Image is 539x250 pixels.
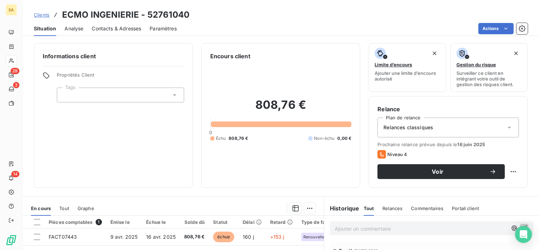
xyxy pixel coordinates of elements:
[303,235,334,239] span: Renouvellement 2025
[31,206,51,211] span: En cours
[213,219,234,225] div: Statut
[243,234,254,240] span: 160 j
[382,206,402,211] span: Relances
[96,219,102,225] span: 1
[411,206,443,211] span: Commentaires
[13,82,19,88] span: 3
[337,135,351,142] span: 0,00 €
[34,11,49,18] a: Clients
[375,62,412,67] span: Limite d’encours
[377,105,519,113] h6: Relance
[450,43,528,92] button: Gestion du risqueSurveiller ce client en intégrant votre outil de gestion des risques client.
[146,234,176,240] span: 16 avr. 2025
[210,98,352,119] h2: 808,76 €
[184,233,205,240] span: 808,76 €
[375,70,440,82] span: Ajouter une limite d’encours autorisé
[110,234,138,240] span: 9 avr. 2025
[49,234,77,240] span: FACT07443
[78,206,94,211] span: Graphe
[456,70,522,87] span: Surveiller ce client en intégrant votre outil de gestion des risques client.
[150,25,177,32] span: Paramètres
[63,92,68,98] input: Ajouter une valeur
[146,219,176,225] div: Échue le
[229,135,248,142] span: 808,76 €
[34,25,56,32] span: Situation
[369,43,446,92] button: Limite d’encoursAjouter une limite d’encours autorisé
[324,204,359,213] h6: Historique
[515,226,532,243] div: Open Intercom Messenger
[210,52,250,60] h6: Encours client
[213,232,234,242] span: échue
[49,219,102,225] div: Pièces comptables
[65,25,83,32] span: Analyse
[386,169,489,174] span: Voir
[6,4,17,16] div: SA
[57,72,184,82] span: Propriétés Client
[62,8,189,21] h3: ECMO INGENIERIE - 52761040
[457,142,485,147] span: 16 juin 2025
[34,12,49,18] span: Clients
[478,23,514,34] button: Actions
[383,124,433,131] span: Relances classiques
[314,135,334,142] span: Non-échu
[270,219,293,225] div: Retard
[377,164,505,179] button: Voir
[216,135,226,142] span: Échu
[11,68,19,74] span: 29
[43,52,184,60] h6: Informations client
[243,219,262,225] div: Délai
[452,206,479,211] span: Portail client
[364,206,374,211] span: Tout
[301,219,347,225] div: Type de facturation
[110,219,138,225] div: Émise le
[209,130,212,135] span: 0
[11,171,19,177] span: 14
[377,142,519,147] span: Prochaine relance prévue depuis le
[456,62,496,67] span: Gestion du risque
[270,234,284,240] span: +153 j
[59,206,69,211] span: Tout
[6,234,17,246] img: Logo LeanPay
[387,151,407,157] span: Niveau 4
[184,219,205,225] div: Solde dû
[92,25,141,32] span: Contacts & Adresses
